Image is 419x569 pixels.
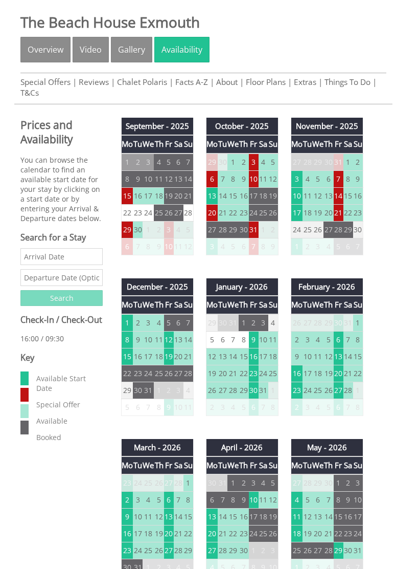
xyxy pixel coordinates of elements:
[268,348,278,365] td: 18
[133,221,143,238] td: 30
[268,365,278,382] td: 25
[312,365,323,382] td: 18
[143,348,154,365] td: 17
[249,382,259,399] td: 30
[353,365,363,382] td: 22
[154,187,164,204] td: 18
[312,296,323,314] th: We
[249,187,259,204] td: 17
[122,331,133,348] td: 8
[259,170,268,187] td: 11
[239,365,248,382] td: 22
[20,87,39,98] a: T&Cs
[259,348,268,365] td: 17
[246,77,286,87] a: Floor Plans
[353,238,363,255] td: 7
[206,382,218,399] td: 26
[143,221,154,238] td: 1
[218,187,227,204] td: 14
[323,238,333,255] td: 4
[334,348,343,365] td: 13
[259,204,268,221] td: 25
[133,365,143,382] td: 23
[343,204,353,221] td: 22
[302,348,312,365] td: 10
[20,12,200,32] a: The Beach House Exmouth
[239,221,248,238] td: 30
[20,352,103,363] h3: Key
[122,238,133,255] td: 6
[291,154,302,171] td: 27
[206,296,218,314] th: Mo
[249,204,259,221] td: 24
[268,296,278,314] th: Su
[239,296,248,314] th: Th
[20,334,103,343] p: 16:00 / 09:30
[206,154,218,171] td: 29
[324,77,370,87] a: Things To Do
[343,296,353,314] th: Sa
[334,238,343,255] td: 5
[218,382,227,399] td: 27
[239,187,248,204] td: 16
[183,154,194,171] td: 7
[218,204,227,221] td: 21
[206,238,218,255] td: 3
[259,238,268,255] td: 8
[122,365,133,382] td: 22
[268,314,278,332] td: 4
[218,348,227,365] td: 13
[174,382,183,399] td: 3
[353,154,363,171] td: 2
[206,187,218,204] td: 13
[133,238,143,255] td: 7
[133,296,143,314] th: Tu
[143,331,154,348] td: 10
[122,187,133,204] td: 15
[323,314,333,332] td: 29
[143,365,154,382] td: 24
[312,221,323,238] td: 26
[227,348,239,365] td: 14
[20,155,103,223] p: You can browse the calendar to find an available start date for your stay by clicking on a start ...
[239,170,248,187] td: 9
[268,331,278,348] td: 11
[154,331,164,348] td: 11
[133,187,143,204] td: 16
[353,187,363,204] td: 16
[323,348,333,365] td: 12
[239,238,248,255] td: 6
[312,238,323,255] td: 3
[154,348,164,365] td: 18
[312,135,323,153] th: We
[302,382,312,399] td: 24
[312,348,323,365] td: 11
[334,187,343,204] td: 14
[133,314,143,332] td: 2
[122,221,133,238] td: 29
[249,170,259,187] td: 10
[20,269,103,286] input: Departure Date (Optional)
[249,365,259,382] td: 23
[117,77,167,87] a: Chalet Polaris
[334,296,343,314] th: Fr
[353,204,363,221] td: 23
[291,238,302,255] td: 1
[154,296,164,314] th: Th
[143,154,154,171] td: 3
[291,331,302,348] td: 2
[268,382,278,399] td: 1
[164,204,174,221] td: 26
[323,365,333,382] td: 19
[239,154,248,171] td: 2
[259,314,268,332] td: 3
[133,204,143,221] td: 23
[183,187,194,204] td: 21
[249,314,259,332] td: 2
[164,238,174,255] td: 10
[343,348,353,365] td: 14
[174,314,183,332] td: 6
[133,331,143,348] td: 9
[239,314,248,332] td: 1
[239,348,248,365] td: 15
